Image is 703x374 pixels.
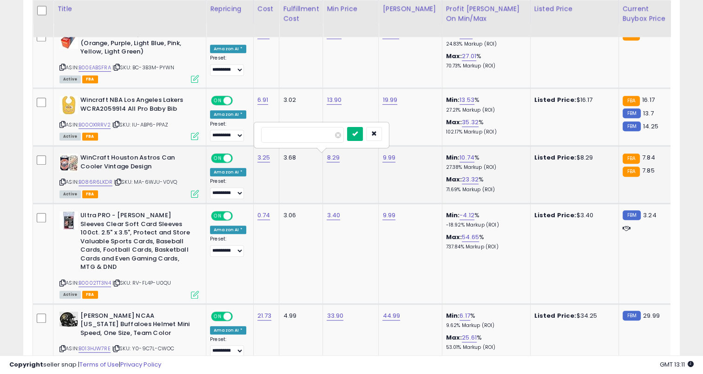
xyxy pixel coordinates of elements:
[327,4,374,14] div: Min Price
[642,95,655,104] span: 16.17
[59,190,81,198] span: All listings currently available for purchase on Amazon
[59,96,78,114] img: 51+GkbvzIwL._SL40_.jpg
[446,222,523,228] p: -18.92% Markup (ROI)
[446,334,523,351] div: %
[82,75,98,83] span: FBA
[460,311,470,321] a: 6.17
[59,96,199,139] div: ASIN:
[59,312,78,327] img: 51-L33WmHKL._SL40_.jpg
[283,312,315,320] div: 4.99
[442,0,530,37] th: The percentage added to the cost of goods (COGS) that forms the calculator for Min & Max prices.
[59,291,81,299] span: All listings currently available for purchase on Amazon
[643,122,658,131] span: 14.25
[80,312,193,340] b: [PERSON_NAME] NCAA [US_STATE] Buffaloes Helmet Mini Speed, One Size, Team Color
[59,30,199,82] div: ASIN:
[257,211,270,220] a: 0.74
[59,154,199,197] div: ASIN:
[446,175,462,184] b: Max:
[79,360,119,369] a: Terms of Use
[210,336,246,357] div: Preset:
[446,154,523,171] div: %
[462,175,479,184] a: 23.32
[283,211,315,220] div: 3.06
[446,344,523,351] p: 53.01% Markup (ROI)
[642,166,655,175] span: 7.85
[446,244,523,250] p: 737.84% Markup (ROI)
[446,211,523,228] div: %
[327,153,340,162] a: 8.29
[212,312,223,320] span: ON
[210,55,246,76] div: Preset:
[231,212,246,220] span: OFF
[9,361,161,369] div: seller snap | |
[446,95,460,104] b: Min:
[534,311,577,320] b: Listed Price:
[462,333,477,342] a: 25.61
[623,121,641,131] small: FBM
[59,75,81,83] span: All listings currently available for purchase on Amazon
[446,233,462,241] b: Max:
[446,96,523,113] div: %
[231,97,246,105] span: OFF
[231,154,246,162] span: OFF
[534,211,611,220] div: $3.40
[643,311,660,320] span: 29.99
[446,30,523,47] div: %
[59,211,78,230] img: 513EsLDI7eL._SL40_.jpg
[446,52,523,69] div: %
[80,96,193,115] b: Wincraft NBA Los Angeles Lakers WCRA2059914 All Pro Baby Bib
[446,153,460,162] b: Min:
[446,129,523,135] p: 102.17% Markup (ROI)
[80,30,193,59] b: Ultra Pro Deck Box, Set of 6 (Orange, Purple, Light Blue, Pink, Yellow, Light Green)
[210,178,246,199] div: Preset:
[643,109,654,118] span: 13.7
[79,178,112,186] a: B086R6LKDR
[212,154,223,162] span: ON
[460,153,474,162] a: 10.74
[79,345,111,353] a: B013HJW7RE
[283,4,319,24] div: Fulfillment Cost
[257,311,272,321] a: 21.73
[210,4,250,14] div: Repricing
[462,118,479,127] a: 35.32
[327,95,342,105] a: 13.90
[210,226,246,234] div: Amazon AI *
[283,154,315,162] div: 3.68
[80,211,193,274] b: Ultra PRO - [PERSON_NAME] Sleeves Clear Soft Card Sleeves 100ct. 2.5" x 3.5", Protect and Store V...
[446,233,523,250] div: %
[231,312,246,320] span: OFF
[446,211,460,220] b: Min:
[80,154,193,173] b: WinCraft Houston Astros Can Cooler Vintage Design
[59,154,78,172] img: 51mTyN-A-xL._SL40_.jpg
[446,107,523,114] p: 27.21% Markup (ROI)
[623,108,641,118] small: FBM
[59,30,78,49] img: 41wFJ6sdaLL._SL40_.jpg
[82,190,98,198] span: FBA
[257,95,269,105] a: 6.91
[534,154,611,162] div: $8.29
[59,133,81,140] span: All listings currently available for purchase on Amazon
[623,167,640,177] small: FBA
[327,211,340,220] a: 3.40
[534,211,577,220] b: Listed Price:
[112,279,171,287] span: | SKU: RV-FL4P-U0QU
[112,64,174,71] span: | SKU: BC-3B3M-PYWN
[212,212,223,220] span: ON
[462,52,476,61] a: 27.01
[382,4,438,14] div: [PERSON_NAME]
[446,118,462,127] b: Max:
[210,326,246,334] div: Amazon AI *
[660,360,694,369] span: 2025-09-17 13:11 GMT
[446,41,523,47] p: 24.83% Markup (ROI)
[460,95,474,105] a: 13.53
[446,164,523,171] p: 27.38% Markup (ROI)
[643,211,657,220] span: 3.24
[210,45,246,53] div: Amazon AI *
[382,311,400,321] a: 44.99
[79,121,111,129] a: B00OX1RRV2
[446,175,523,193] div: %
[534,153,577,162] b: Listed Price:
[534,96,611,104] div: $16.17
[82,291,98,299] span: FBA
[534,95,577,104] b: Listed Price:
